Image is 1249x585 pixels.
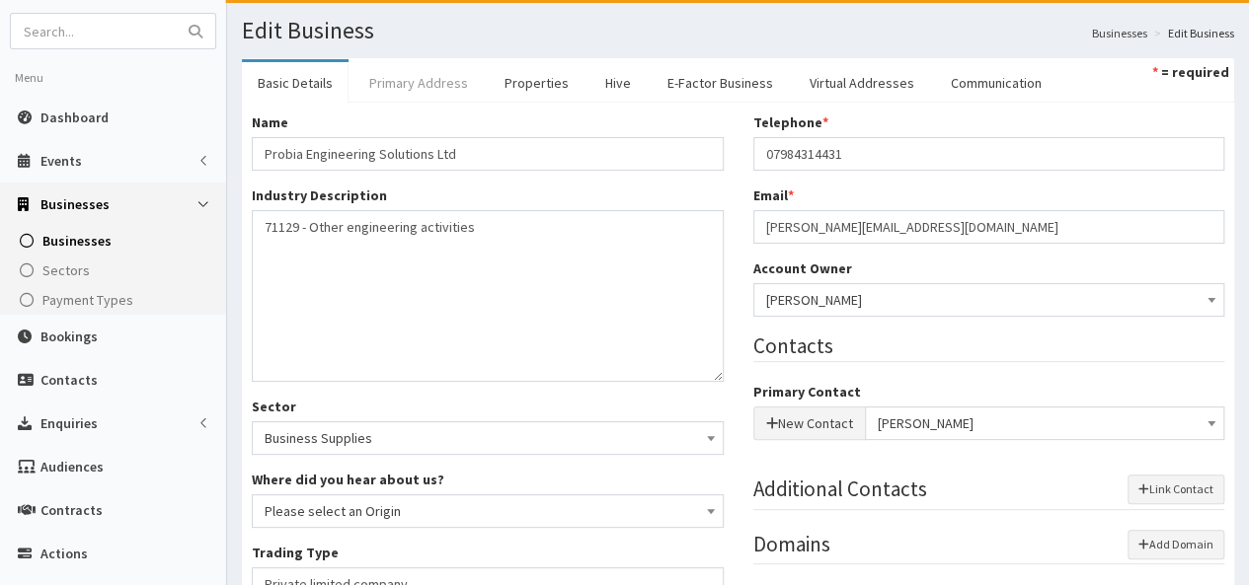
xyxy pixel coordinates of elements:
li: Edit Business [1149,25,1234,41]
button: Add Domain [1128,530,1224,559]
label: Sector [252,397,296,416]
a: Businesses [5,226,226,256]
span: Enquiries [40,414,98,432]
span: Please select an Origin [265,497,711,525]
a: Properties [489,62,585,104]
label: Telephone [753,112,828,132]
legend: Domains [753,530,1225,564]
button: New Contact [753,406,866,440]
span: Business Supplies [252,421,724,455]
span: Business Supplies [265,424,711,452]
a: Hive [589,62,647,104]
span: Contracts [40,501,103,519]
strong: = required [1161,63,1229,81]
span: Businesses [42,232,112,250]
span: Laura Bradshaw [766,286,1212,314]
a: Basic Details [242,62,349,104]
span: Actions [40,545,88,562]
span: Payment Types [42,291,133,309]
span: Businesses [40,195,110,213]
a: Virtual Addresses [794,62,930,104]
h1: Edit Business [242,18,1234,43]
a: Primary Address [353,62,484,104]
input: Search... [11,14,177,48]
a: E-Factor Business [652,62,789,104]
span: Dashboard [40,109,109,126]
span: Sectors [42,261,90,279]
a: Sectors [5,256,226,285]
label: Industry Description [252,185,387,205]
legend: Contacts [753,331,1225,362]
label: Name [252,112,288,132]
label: Email [753,185,794,205]
span: Please select an Origin [252,494,724,528]
span: Contacts [40,371,98,389]
label: Where did you hear about us? [252,470,444,489]
span: Bookings [40,328,98,345]
a: Payment Types [5,285,226,315]
label: Account Owner [753,258,852,278]
span: Sam Piggott [865,406,1225,440]
button: Link Contact [1128,475,1224,504]
label: Trading Type [252,543,339,562]
span: Audiences [40,458,104,475]
textarea: 71129 - Other engineering activities [252,210,724,382]
a: Communication [935,62,1057,104]
span: Events [40,152,82,170]
span: Sam Piggott [878,409,1212,437]
a: Businesses [1092,25,1147,41]
label: Primary Contact [753,382,861,402]
span: Laura Bradshaw [753,283,1225,317]
legend: Additional Contacts [753,475,1225,509]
